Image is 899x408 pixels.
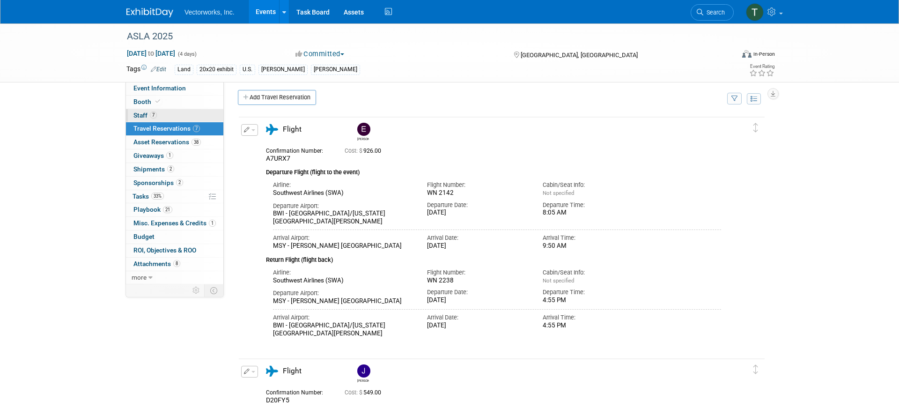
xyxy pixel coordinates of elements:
[126,64,166,75] td: Tags
[126,82,223,95] a: Event Information
[126,149,223,163] a: Giveaways1
[126,96,223,109] a: Booth
[543,277,574,284] span: Not specified
[177,51,197,57] span: (4 days)
[163,206,172,213] span: 21
[427,242,529,250] div: [DATE]
[124,28,720,45] div: ASLA 2025
[175,65,193,74] div: Land
[192,139,201,146] span: 38
[543,297,644,304] div: 4:55 PM
[357,364,370,378] img: Jennifer Niziolek
[543,268,644,277] div: Cabin/Seat Info:
[731,96,738,102] i: Filter by Traveler
[742,50,752,58] img: Format-Inperson.png
[266,250,721,265] div: Return Flight (flight back)
[357,123,370,136] img: Eric Gilbey
[273,313,413,322] div: Arrival Airport:
[126,271,223,284] a: more
[266,366,278,377] i: Flight
[753,51,775,58] div: In-Person
[345,148,385,154] span: 926.00
[133,98,162,105] span: Booth
[311,65,360,74] div: [PERSON_NAME]
[753,365,758,374] i: Click and drag to move item
[126,8,173,17] img: ExhibitDay
[133,219,216,227] span: Misc. Expenses & Credits
[167,165,174,172] span: 2
[273,268,413,277] div: Airline:
[355,123,371,141] div: Eric Gilbey
[427,297,529,304] div: [DATE]
[273,234,413,242] div: Arrival Airport:
[273,242,413,250] div: MSY - [PERSON_NAME] [GEOGRAPHIC_DATA]
[126,258,223,271] a: Attachments8
[543,242,644,250] div: 9:50 AM
[273,210,413,226] div: BWI - [GEOGRAPHIC_DATA]/[US_STATE][GEOGRAPHIC_DATA][PERSON_NAME]
[151,66,166,73] a: Edit
[357,378,369,383] div: Jennifer Niziolek
[133,179,183,186] span: Sponsorships
[427,268,529,277] div: Flight Number:
[133,138,201,146] span: Asset Reservations
[357,136,369,141] div: Eric Gilbey
[543,201,644,209] div: Departure Time:
[133,233,155,240] span: Budget
[521,52,638,59] span: [GEOGRAPHIC_DATA], [GEOGRAPHIC_DATA]
[691,4,734,21] a: Search
[543,234,644,242] div: Arrival Time:
[266,396,289,404] span: D20FY5
[188,284,205,297] td: Personalize Event Tab Strip
[543,190,574,196] span: Not specified
[543,209,644,217] div: 8:05 AM
[209,220,216,227] span: 1
[126,203,223,216] a: Playbook21
[126,244,223,257] a: ROI, Objectives & ROO
[427,288,529,297] div: Departure Date:
[273,297,413,305] div: MSY - [PERSON_NAME] [GEOGRAPHIC_DATA]
[345,389,363,396] span: Cost: $
[543,322,644,330] div: 4:55 PM
[273,189,413,197] div: Southwest Airlines (SWA)
[283,125,302,134] span: Flight
[292,49,348,59] button: Committed
[273,181,413,189] div: Airline:
[126,109,223,122] a: Staff7
[147,50,155,57] span: to
[126,217,223,230] a: Misc. Expenses & Credits1
[126,49,176,58] span: [DATE] [DATE]
[266,145,331,155] div: Confirmation Number:
[133,84,186,92] span: Event Information
[132,274,147,281] span: more
[133,111,157,119] span: Staff
[427,313,529,322] div: Arrival Date:
[133,152,173,159] span: Giveaways
[273,289,413,297] div: Departure Airport:
[238,90,316,105] a: Add Travel Reservation
[176,179,183,186] span: 2
[427,209,529,217] div: [DATE]
[173,260,180,267] span: 8
[197,65,236,74] div: 20x20 exhibit
[746,3,764,21] img: Tyler French
[427,201,529,209] div: Departure Date:
[151,193,164,200] span: 33%
[240,65,255,74] div: U.S.
[266,163,721,177] div: Departure Flight (flight to the event)
[258,65,308,74] div: [PERSON_NAME]
[753,123,758,133] i: Click and drag to move item
[749,64,774,69] div: Event Rating
[133,125,200,132] span: Travel Reservations
[283,367,302,375] span: Flight
[193,125,200,132] span: 7
[133,165,174,173] span: Shipments
[155,99,160,104] i: Booth reservation complete
[355,364,371,383] div: Jennifer Niziolek
[543,181,644,189] div: Cabin/Seat Info:
[678,49,775,63] div: Event Format
[126,122,223,135] a: Travel Reservations7
[133,260,180,267] span: Attachments
[273,277,413,285] div: Southwest Airlines (SWA)
[273,322,413,338] div: BWI - [GEOGRAPHIC_DATA]/[US_STATE][GEOGRAPHIC_DATA][PERSON_NAME]
[273,202,413,210] div: Departure Airport:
